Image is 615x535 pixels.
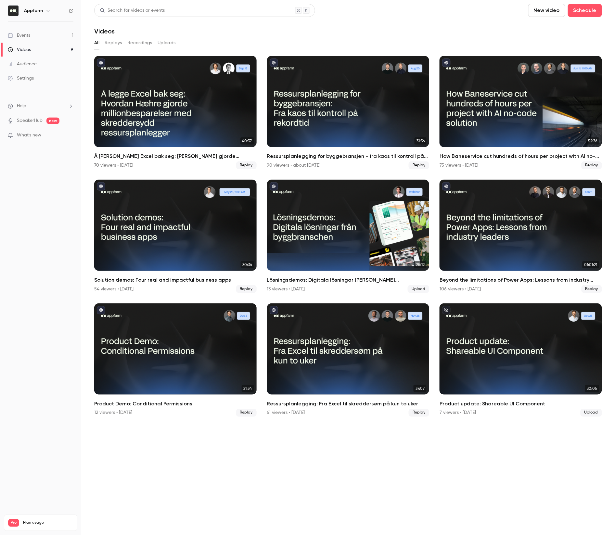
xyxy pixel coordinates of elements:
[442,306,451,314] button: unpublished
[94,276,257,284] h2: Solution demos: Four real and impactful business apps
[583,261,599,268] span: 01:01:21
[270,182,278,191] button: published
[97,306,105,314] button: published
[8,61,37,67] div: Audience
[267,152,429,160] h2: Ressursplanlegging for byggebransjen - fra kaos til kontroll på rekordtid
[46,118,59,124] span: new
[267,410,305,416] div: 61 viewers • [DATE]
[94,152,257,160] h2: Å [PERSON_NAME] Excel bak seg: [PERSON_NAME] gjorde millionbesparelser med skreddersydd ressurspl...
[267,286,305,292] div: 13 viewers • [DATE]
[8,46,31,53] div: Videos
[440,303,602,417] a: 30:05Product update: Shareable UI Component7 viewers • [DATE]Upload
[8,519,19,527] span: Pro
[236,161,257,169] span: Replay
[94,162,133,169] div: 70 viewers • [DATE]
[66,133,73,138] iframe: Noticeable Trigger
[408,285,429,293] span: Upload
[94,56,257,169] a: 40:37Å [PERSON_NAME] Excel bak seg: [PERSON_NAME] gjorde millionbesparelser med skreddersydd ress...
[241,261,254,268] span: 30:36
[440,152,602,160] h2: How Baneservice cut hundreds of hours per project with AI no-code solution
[94,303,257,417] li: Product Demo: Conditional Permissions
[8,32,30,39] div: Events
[8,6,19,16] img: Appfarm
[105,38,122,48] button: Replays
[94,56,602,417] ul: Videos
[267,276,429,284] h2: Lösningsdemos: Digitala lösningar [PERSON_NAME] byggbranschen
[440,56,602,169] li: How Baneservice cut hundreds of hours per project with AI no-code solution
[158,38,176,48] button: Uploads
[267,180,429,293] li: Lösningsdemos: Digitala lösningar från byggbranschen
[440,400,602,408] h2: Product update: Shareable UI Component
[568,4,602,17] button: Schedule
[409,409,429,417] span: Replay
[440,303,602,417] li: Product update: Shareable UI Component
[267,400,429,408] h2: Ressursplanlegging: Fra Excel til skreddersøm på kun to uker
[240,137,254,145] span: 40:37
[94,38,99,48] button: All
[528,4,565,17] button: New video
[236,409,257,417] span: Replay
[94,56,257,169] li: Å legge Excel bak seg: Hvordan Hæhre gjorde millionbesparelser med skreddersydd ressursplanlegger
[267,303,429,417] a: 37:07Ressursplanlegging: Fra Excel til skreddersøm på kun to uker61 viewers • [DATE]Replay
[440,180,602,293] a: 01:01:21Beyond the limitations of Power Apps: Lessons from industry leaders106 viewers • [DATE]Re...
[582,161,602,169] span: Replay
[23,520,73,526] span: Plan usage
[409,161,429,169] span: Replay
[267,56,429,169] a: 31:36Ressursplanlegging for byggebransjen - fra kaos til kontroll på rekordtid90 viewers • about ...
[94,303,257,417] a: 21:34Product Demo: Conditional Permissions12 viewers • [DATE]Replay
[440,410,476,416] div: 7 viewers • [DATE]
[17,132,41,139] span: What's new
[585,385,599,392] span: 30:05
[94,400,257,408] h2: Product Demo: Conditional Permissions
[24,7,43,14] h6: Appfarm
[586,137,599,145] span: 52:36
[440,162,478,169] div: 75 viewers • [DATE]
[127,38,152,48] button: Recordings
[94,4,602,531] section: Videos
[442,182,451,191] button: published
[8,103,73,109] li: help-dropdown-opener
[414,261,427,268] span: 25:12
[8,75,34,82] div: Settings
[97,58,105,67] button: published
[94,286,134,292] div: 54 viewers • [DATE]
[442,58,451,67] button: published
[267,303,429,417] li: Ressursplanlegging: Fra Excel til skreddersøm på kun to uker
[267,162,321,169] div: 90 viewers • about [DATE]
[270,58,278,67] button: published
[440,56,602,169] a: 52:36How Baneservice cut hundreds of hours per project with AI no-code solution75 viewers • [DATE...
[267,56,429,169] li: Ressursplanlegging for byggebransjen - fra kaos til kontroll på rekordtid
[415,137,427,145] span: 31:36
[440,286,481,292] div: 106 viewers • [DATE]
[94,27,115,35] h1: Videos
[94,180,257,293] a: 30:36Solution demos: Four real and impactful business apps54 viewers • [DATE]Replay
[94,180,257,293] li: Solution demos: Four real and impactful business apps
[17,117,43,124] a: SpeakerHub
[440,276,602,284] h2: Beyond the limitations of Power Apps: Lessons from industry leaders
[581,409,602,417] span: Upload
[97,182,105,191] button: published
[414,385,427,392] span: 37:07
[242,385,254,392] span: 21:34
[267,180,429,293] a: 25:12Lösningsdemos: Digitala lösningar [PERSON_NAME] byggbranschen13 viewers • [DATE]Upload
[94,410,132,416] div: 12 viewers • [DATE]
[100,7,165,14] div: Search for videos or events
[440,180,602,293] li: Beyond the limitations of Power Apps: Lessons from industry leaders
[582,285,602,293] span: Replay
[17,103,26,109] span: Help
[236,285,257,293] span: Replay
[270,306,278,314] button: published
